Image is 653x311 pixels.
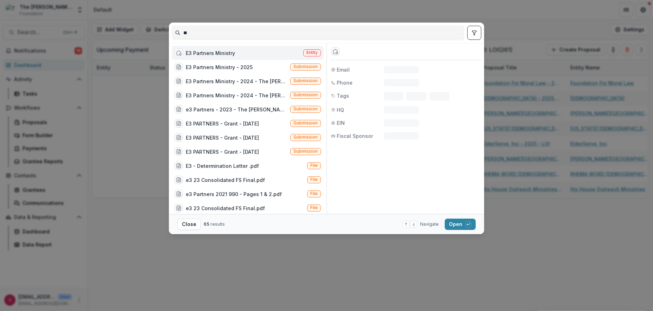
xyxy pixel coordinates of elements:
[186,120,259,127] div: E3 PARTNERS - Grant - [DATE]
[186,205,265,212] div: e3 23 Consolidated FS Final.pdf
[293,106,318,111] span: Submission
[310,177,318,182] span: File
[293,64,318,69] span: Submission
[186,162,259,170] div: E3 - Determination Letter .pdf
[186,190,282,198] div: e3 Partners 2021 990 - Pages 1 & 2.pdf
[310,163,318,168] span: File
[337,119,345,127] span: EIN
[337,92,349,99] span: Tags
[186,49,235,57] div: E3 Partners Ministry
[293,149,318,154] span: Submission
[293,92,318,97] span: Submission
[186,134,259,141] div: E3 PARTNERS - Grant - [DATE]
[467,26,481,40] button: toggle filters
[186,63,253,71] div: E3 Partners Ministry - 2025
[337,79,353,86] span: Phone
[306,50,318,55] span: Entity
[186,176,265,184] div: e3 23 Consolidated FS Final.pdf
[293,135,318,140] span: Submission
[177,219,201,230] button: Close
[310,205,318,210] span: File
[445,219,476,230] button: Open
[293,78,318,83] span: Submission
[186,106,287,113] div: e3 Partners - 2023 - The [PERSON_NAME] Foundation Grant Proposal Application
[186,78,287,85] div: E3 Partners Ministry - 2024 - The [PERSON_NAME] Foundation Grant Proposal Application
[337,66,350,73] span: Email
[337,132,373,140] span: Fiscal Sponsor
[337,106,344,114] span: HQ
[420,221,439,227] span: Navigate
[210,221,225,227] span: results
[204,221,209,227] span: 65
[293,121,318,126] span: Submission
[186,148,259,155] div: E3 PARTNERS - Grant - [DATE]
[186,92,287,99] div: E3 Partners Ministry - 2024 - The [PERSON_NAME] Foundation Grant Proposal Application
[310,191,318,196] span: File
